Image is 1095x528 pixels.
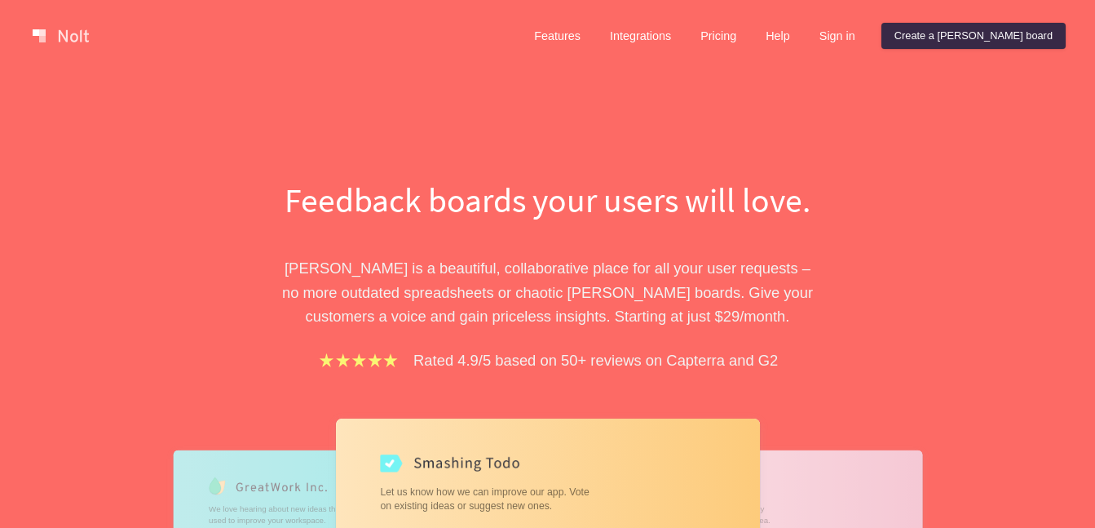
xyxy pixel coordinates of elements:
[267,256,829,328] p: [PERSON_NAME] is a beautiful, collaborative place for all your user requests – no more outdated s...
[267,176,829,224] h1: Feedback boards your users will love.
[317,351,400,370] img: stars.b067e34983.png
[881,23,1066,49] a: Create a [PERSON_NAME] board
[687,23,749,49] a: Pricing
[521,23,594,49] a: Features
[753,23,803,49] a: Help
[806,23,868,49] a: Sign in
[413,348,778,372] p: Rated 4.9/5 based on 50+ reviews on Capterra and G2
[597,23,684,49] a: Integrations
